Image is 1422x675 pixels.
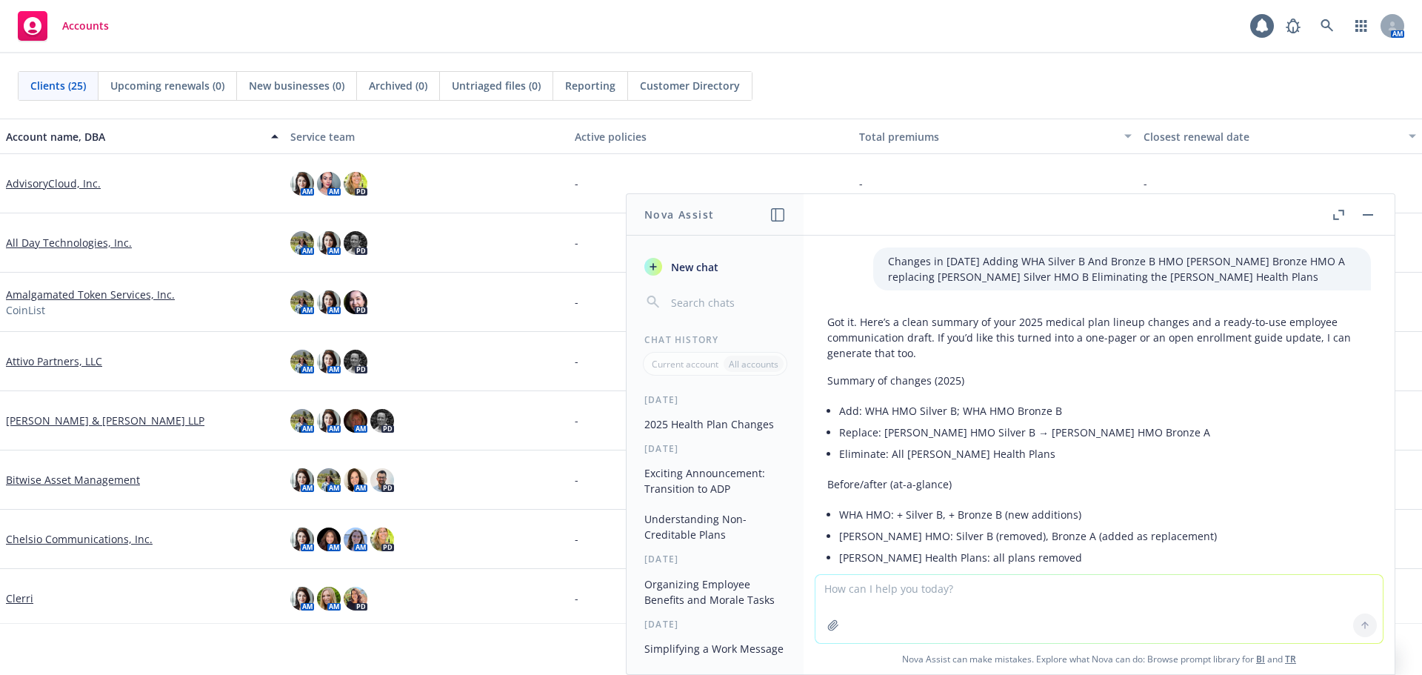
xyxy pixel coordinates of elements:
div: Account name, DBA [6,129,262,144]
img: photo [317,172,341,196]
img: photo [290,350,314,373]
button: Total premiums [853,119,1138,154]
span: - [575,235,578,250]
p: All accounts [729,358,778,370]
a: Switch app [1346,11,1376,41]
span: - [575,531,578,547]
p: Summary of changes (2025) [827,373,1371,388]
h1: Nova Assist [644,207,714,222]
a: Chelsio Communications, Inc. [6,531,153,547]
a: AdvisoryCloud, Inc. [6,176,101,191]
button: 2025 Health Plan Changes [638,412,792,436]
a: Report a Bug [1278,11,1308,41]
li: [PERSON_NAME] HMO: Silver B (removed), Bronze A (added as replacement) [839,525,1371,547]
div: [DATE] [627,393,804,406]
span: - [575,176,578,191]
img: photo [344,290,367,314]
a: TR [1285,653,1296,665]
img: photo [290,290,314,314]
span: - [859,176,863,191]
a: Accounts [12,5,115,47]
img: photo [290,587,314,611]
button: Simplifying a Work Message [638,636,792,661]
button: Closest renewal date [1138,119,1422,154]
span: - [575,413,578,428]
img: photo [317,350,341,373]
a: BI [1256,653,1265,665]
div: Chat History [627,333,804,346]
p: Current account [652,358,718,370]
span: CoinList [6,302,45,318]
img: photo [344,409,367,433]
button: Service team [284,119,569,154]
span: Reporting [565,78,615,93]
span: - [575,591,578,606]
a: Clerri [6,591,33,606]
a: Amalgamated Token Services, Inc. [6,287,175,302]
span: New chat [668,259,718,275]
li: Eliminate: All [PERSON_NAME] Health Plans [839,443,1371,465]
img: photo [290,528,314,551]
button: Exciting Announcement: Transition to ADP [638,461,792,501]
a: Attivo Partners, LLC [6,353,102,369]
img: photo [317,587,341,611]
a: Search [1312,11,1342,41]
a: [PERSON_NAME] & [PERSON_NAME] LLP [6,413,204,428]
span: Customer Directory [640,78,740,93]
li: [PERSON_NAME] Health Plans: all plans removed [839,547,1371,568]
img: photo [317,528,341,551]
div: [DATE] [627,618,804,631]
div: [DATE] [627,553,804,565]
img: photo [370,409,394,433]
a: All Day Technologies, Inc. [6,235,132,250]
img: photo [317,409,341,433]
span: - [575,472,578,488]
button: Organizing Employee Benefits and Morale Tasks [638,572,792,612]
span: Clients (25) [30,78,86,93]
span: - [575,294,578,310]
li: Replace: [PERSON_NAME] HMO Silver B → [PERSON_NAME] HMO Bronze A [839,422,1371,443]
img: photo [290,172,314,196]
img: photo [344,528,367,551]
img: photo [344,587,367,611]
img: photo [370,468,394,492]
span: Nova Assist can make mistakes. Explore what Nova can do: Browse prompt library for and [810,644,1389,674]
span: - [575,353,578,369]
div: Total premiums [859,129,1115,144]
img: photo [290,468,314,492]
input: Search chats [668,292,786,313]
span: Accounts [62,20,109,32]
p: Got it. Here’s a clean summary of your 2025 medical plan lineup changes and a ready-to-use employ... [827,314,1371,361]
button: Active policies [569,119,853,154]
img: photo [290,231,314,255]
span: - [1144,176,1147,191]
button: New chat [638,253,792,280]
div: [DATE] [627,442,804,455]
p: Before/after (at-a-glance) [827,476,1371,492]
li: WHA HMO: + Silver B, + Bronze B (new additions) [839,504,1371,525]
img: photo [370,528,394,551]
li: Add: WHA HMO Silver B; WHA HMO Bronze B [839,400,1371,422]
p: Changes in [DATE] Adding WHA Silver B And Bronze B HMO [PERSON_NAME] Bronze HMO A replacing [PERS... [888,253,1356,285]
img: photo [344,350,367,373]
span: New businesses (0) [249,78,344,93]
button: Understanding Non-Creditable Plans [638,507,792,547]
span: Archived (0) [369,78,427,93]
a: Bitwise Asset Management [6,472,140,488]
div: Closest renewal date [1144,129,1400,144]
div: Active policies [575,129,847,144]
img: photo [344,231,367,255]
span: Untriaged files (0) [452,78,541,93]
img: photo [317,468,341,492]
img: photo [317,290,341,314]
img: photo [290,409,314,433]
img: photo [344,468,367,492]
img: photo [317,231,341,255]
span: Upcoming renewals (0) [110,78,224,93]
div: Service team [290,129,563,144]
img: photo [344,172,367,196]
